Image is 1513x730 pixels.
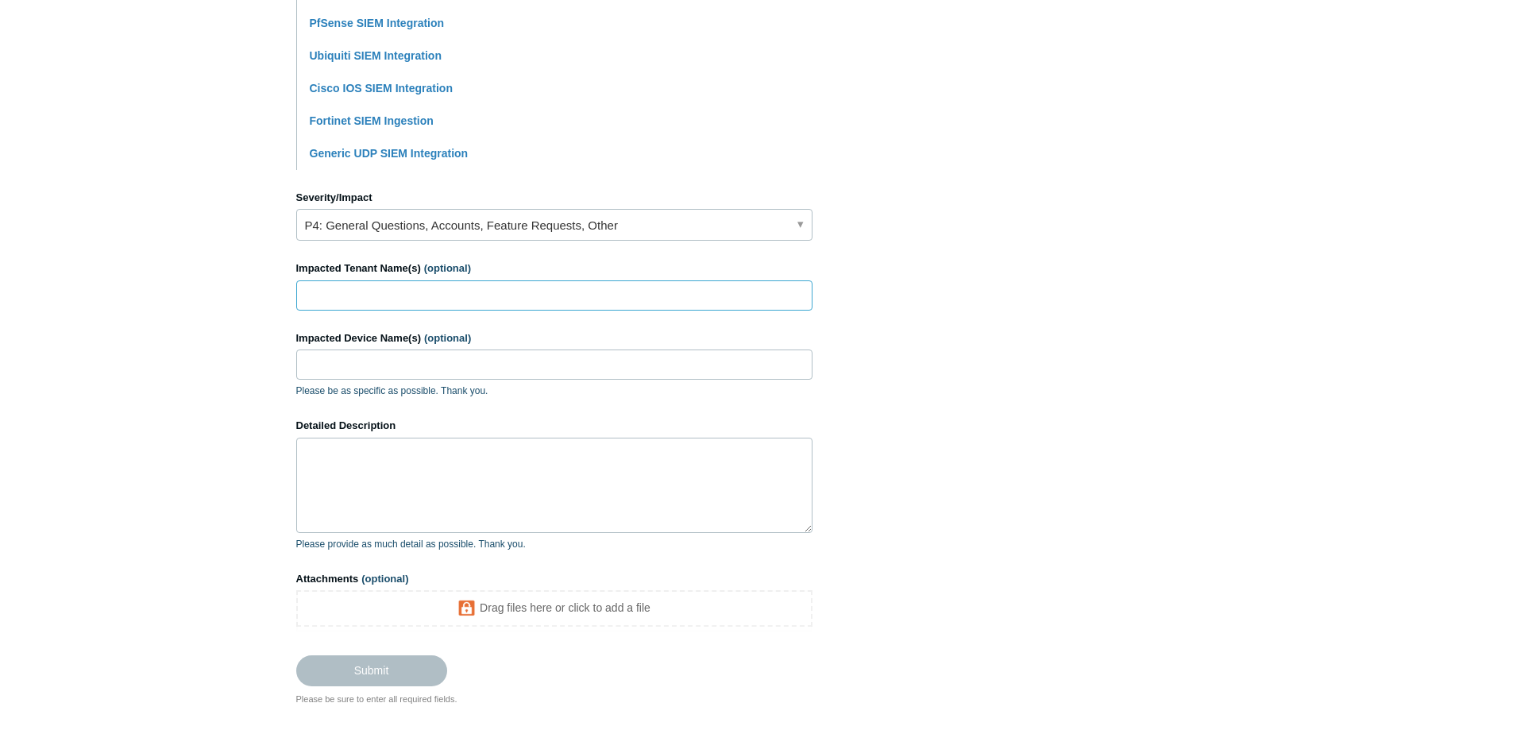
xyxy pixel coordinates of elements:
[310,114,434,127] a: Fortinet SIEM Ingestion
[296,571,812,587] label: Attachments
[296,537,812,551] p: Please provide as much detail as possible. Thank you.
[424,262,471,274] span: (optional)
[296,190,812,206] label: Severity/Impact
[296,330,812,346] label: Impacted Device Name(s)
[424,332,471,344] span: (optional)
[296,655,447,686] input: Submit
[310,82,453,95] a: Cisco IOS SIEM Integration
[296,418,812,434] label: Detailed Description
[296,209,812,241] a: P4: General Questions, Accounts, Feature Requests, Other
[310,147,469,160] a: Generic UDP SIEM Integration
[310,49,442,62] a: Ubiquiti SIEM Integration
[361,573,408,585] span: (optional)
[296,693,812,706] div: Please be sure to enter all required fields.
[296,384,812,398] p: Please be as specific as possible. Thank you.
[296,261,812,276] label: Impacted Tenant Name(s)
[310,17,445,29] a: PfSense SIEM Integration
